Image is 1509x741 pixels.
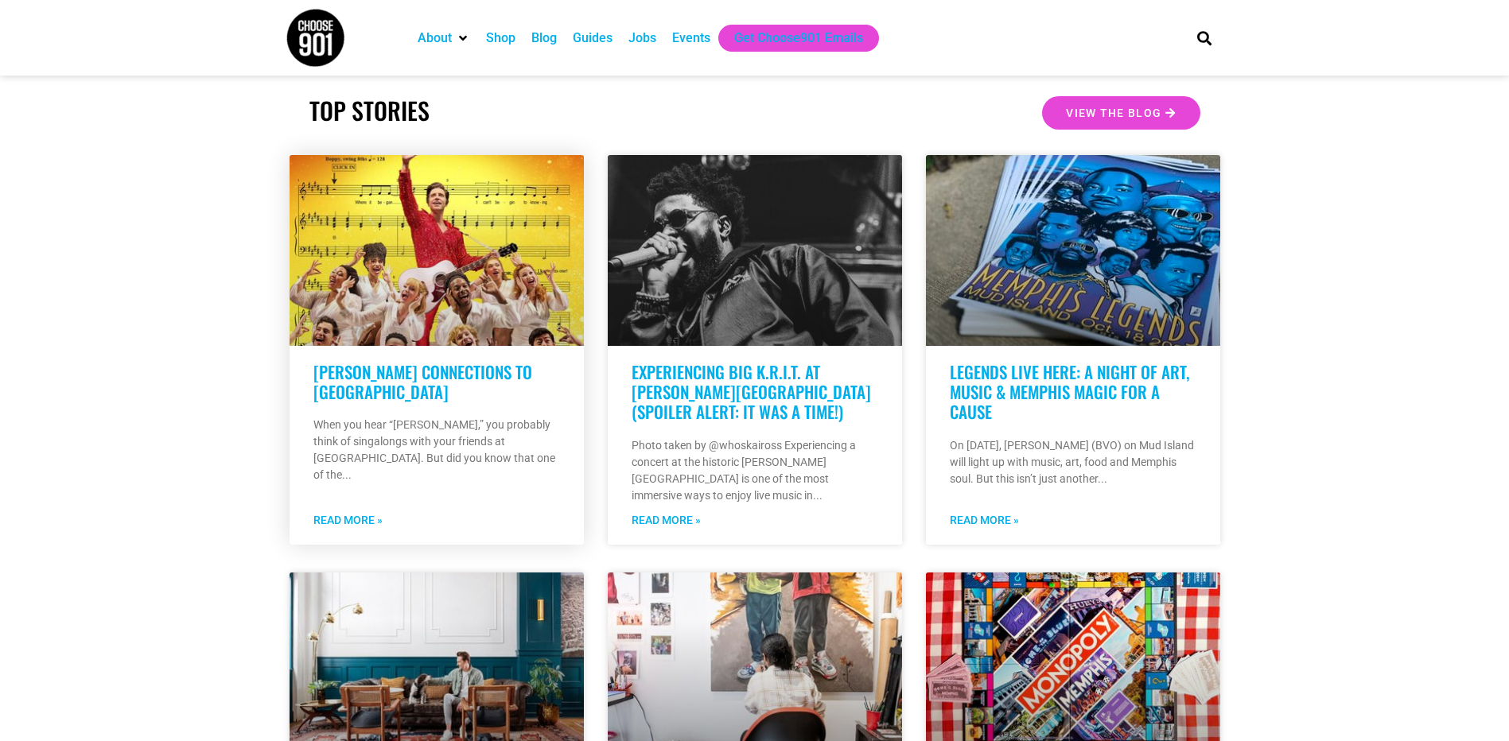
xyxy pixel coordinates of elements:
a: Guides [573,29,613,48]
a: Blog [531,29,557,48]
div: Search [1191,25,1217,51]
a: Events [672,29,710,48]
a: Get Choose901 Emails [734,29,863,48]
span: View the Blog [1066,107,1161,118]
a: Shop [486,29,515,48]
a: About [418,29,452,48]
a: Read more about Neil Diamond’s Connections to Memphis [313,512,383,529]
a: [PERSON_NAME] Connections to [GEOGRAPHIC_DATA] [313,359,532,404]
a: Jobs [628,29,656,48]
a: LEGENDS LIVE HERE: A NIGHT OF ART, MUSIC & MEMPHIS MAGIC FOR A CAUSE [950,359,1189,424]
nav: Main nav [410,25,1170,52]
a: Read more about LEGENDS LIVE HERE: A NIGHT OF ART, MUSIC & MEMPHIS MAGIC FOR A CAUSE [950,512,1019,529]
a: Experiencing Big K.R.I.T. at [PERSON_NAME][GEOGRAPHIC_DATA] (Spoiler Alert: It was a time!) [632,359,871,424]
a: View the Blog [1042,96,1200,130]
p: Photo taken by @whoskaiross Experiencing a concert at the historic [PERSON_NAME][GEOGRAPHIC_DATA]... [632,437,878,504]
h2: TOP STORIES [309,96,747,125]
p: On [DATE], [PERSON_NAME] (BVO) on Mud Island will light up with music, art, food and Memphis soul... [950,437,1196,487]
a: Read more about Experiencing Big K.R.I.T. at Overton Park Shell (Spoiler Alert: It was a time!) [632,512,701,529]
p: When you hear “[PERSON_NAME],” you probably think of singalongs with your friends at [GEOGRAPHIC_... [313,417,560,483]
div: About [410,25,478,52]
